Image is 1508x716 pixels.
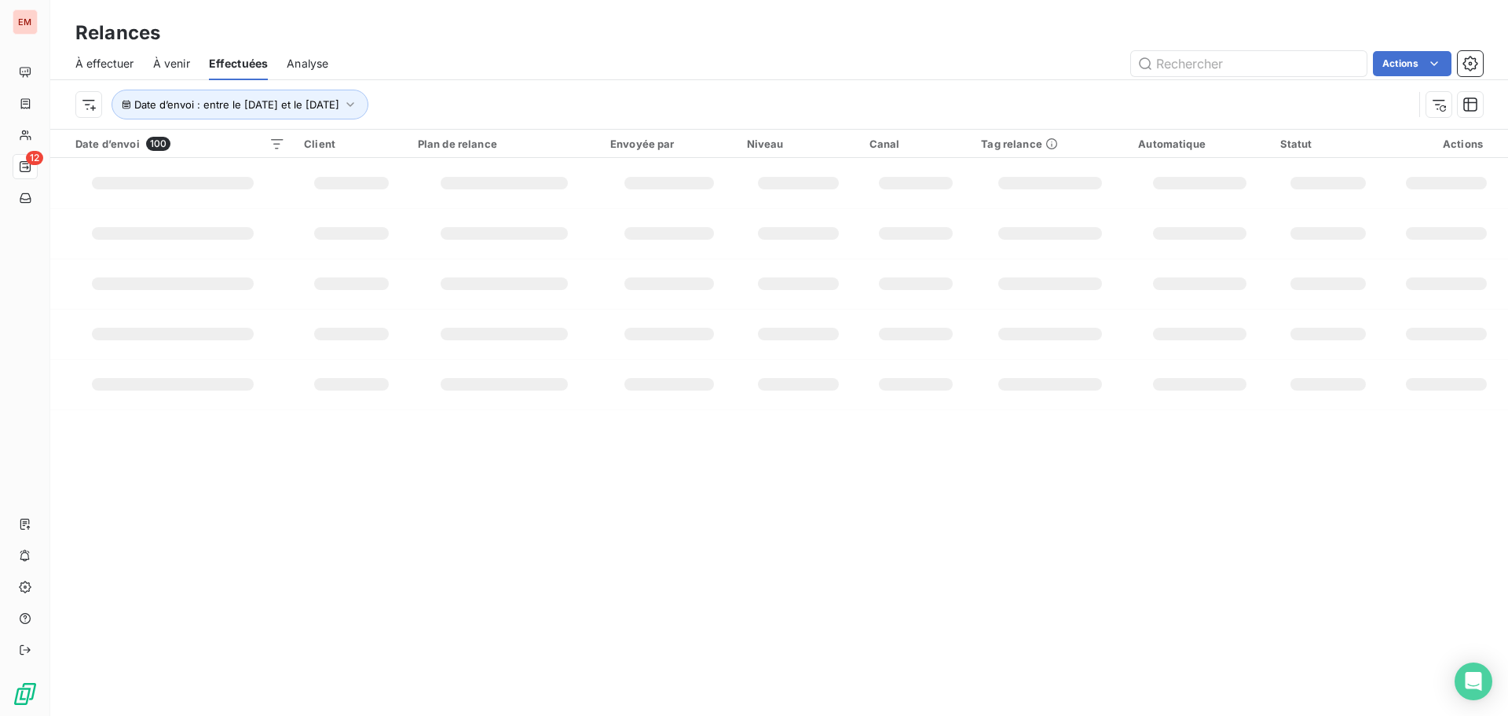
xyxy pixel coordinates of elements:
button: Date d’envoi : entre le [DATE] et le [DATE] [112,90,368,119]
input: Rechercher [1131,51,1367,76]
h3: Relances [75,19,160,47]
div: Open Intercom Messenger [1455,663,1492,700]
img: Logo LeanPay [13,681,38,707]
div: EM [13,9,38,35]
div: Statut [1280,138,1376,150]
div: Actions [1395,138,1483,150]
div: Niveau [747,138,851,150]
span: Effectuées [209,56,269,72]
span: À venir [153,56,190,72]
div: Date d’envoi [75,137,285,151]
button: Actions [1373,51,1451,76]
div: Tag relance [981,138,1119,150]
span: Client [304,138,335,150]
div: Envoyée par [610,138,728,150]
div: Plan de relance [418,138,591,150]
span: 12 [26,151,43,165]
span: À effectuer [75,56,134,72]
div: Canal [869,138,963,150]
span: Analyse [287,56,328,72]
div: Automatique [1138,138,1261,150]
span: Date d’envoi : entre le [DATE] et le [DATE] [134,98,339,111]
span: 100 [146,137,170,151]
